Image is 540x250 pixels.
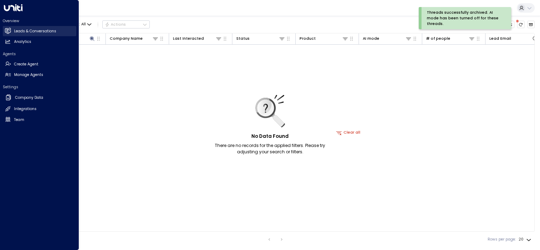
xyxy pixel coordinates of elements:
div: # of people [426,35,475,42]
div: Actions [105,22,126,27]
div: Last Interacted [173,36,204,42]
div: Lead Email [489,35,539,42]
div: Company Name [110,35,159,42]
div: Product [300,36,316,42]
a: Integrations [3,104,76,114]
a: Create Agent [3,59,76,69]
div: 20 [519,235,533,244]
h2: Leads & Conversations [14,28,56,34]
p: There are no records for the applied filters. Please try adjusting your search or filters. [204,142,336,155]
a: Company Data [3,92,76,103]
div: Threads successfully archived. AI mode has been turned off for these threads. [427,10,501,26]
h5: No Data Found [251,133,289,140]
div: Product [300,35,349,42]
div: Status [236,35,285,42]
label: Rows per page: [488,237,516,242]
h2: Manage Agents [14,72,43,78]
div: AI mode [363,35,412,42]
div: # of people [426,36,450,42]
a: Team [3,115,76,125]
h2: Settings [3,84,76,90]
h2: Create Agent [14,62,38,67]
button: Clear all [334,129,363,136]
a: Manage Agents [3,70,76,80]
a: Leads & Conversations [3,26,76,36]
a: Analytics [3,37,76,47]
div: Status [236,36,250,42]
span: All [81,22,86,26]
h2: Team [14,117,24,123]
div: AI mode [363,36,379,42]
div: Company Name [110,36,143,42]
h2: Integrations [14,106,37,112]
h2: Agents [3,51,76,57]
nav: pagination navigation [265,235,286,244]
div: Button group with a nested menu [102,20,150,29]
div: Last Interacted [173,35,222,42]
button: Actions [102,20,150,29]
div: Lead Email [489,36,511,42]
h2: Company Data [15,95,43,101]
h2: Overview [3,18,76,24]
h2: Analytics [14,39,31,45]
